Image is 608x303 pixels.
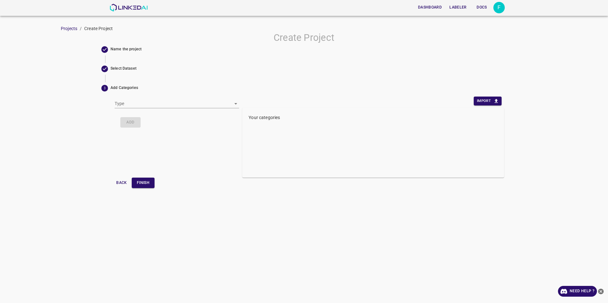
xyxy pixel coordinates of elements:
[61,25,608,32] nav: breadcrumb
[132,178,155,188] button: Finish
[471,1,493,14] a: Docs
[249,114,498,121] p: Your categories
[80,25,82,32] li: /
[104,86,105,90] text: 3
[558,286,597,297] a: Need Help ?
[61,26,77,31] a: Projects
[414,1,446,14] a: Dashboard
[111,47,507,52] span: Name the project
[472,2,492,13] button: Docs
[446,1,470,14] a: Labeler
[111,85,507,91] span: Add Categories
[597,286,605,297] button: close-help
[415,2,444,13] button: Dashboard
[84,25,113,32] p: Create Project
[111,178,132,188] button: Back
[493,2,505,13] button: Open settings
[493,2,505,13] div: F
[474,97,502,105] button: Import
[101,32,507,44] h4: Create Project
[111,66,507,72] span: Select Dataset
[447,2,469,13] button: Labeler
[110,4,148,11] img: LinkedAI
